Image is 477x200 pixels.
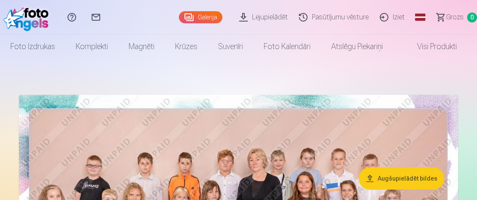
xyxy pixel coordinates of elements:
button: Augšupielādēt bildes [359,167,444,190]
a: Krūzes [165,34,208,59]
a: Atslēgu piekariņi [321,34,393,59]
a: Galerija [179,11,222,23]
a: Foto kalendāri [253,34,321,59]
a: Visi produkti [393,34,467,59]
a: Suvenīri [208,34,253,59]
span: Grozs [446,12,464,22]
a: Magnēti [118,34,165,59]
span: 0 [467,12,477,22]
a: Komplekti [65,34,118,59]
img: /fa1 [3,3,53,31]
